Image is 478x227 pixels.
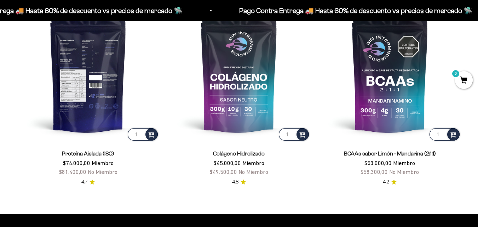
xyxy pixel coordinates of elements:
[344,151,436,157] a: BCAAs sabor Limón - Mandarina (2:1:1)
[59,169,86,175] span: $81.400,00
[62,151,114,157] a: Proteína Aislada (ISO)
[88,169,117,175] span: No Miembro
[210,169,237,175] span: $49.500,00
[383,178,389,186] span: 4.2
[383,178,397,186] a: 4.24.2 de 5.0 estrellas
[213,151,265,157] a: Colágeno Hidrolizado
[81,178,87,186] span: 4.7
[389,169,419,175] span: No Miembro
[364,160,392,166] span: $53.000,00
[81,178,95,186] a: 4.74.7 de 5.0 estrellas
[393,160,415,166] span: Miembro
[214,160,241,166] span: $45.000,00
[238,169,268,175] span: No Miembro
[232,178,238,186] span: 4.8
[361,169,388,175] span: $58.300,00
[451,69,460,78] mark: 0
[63,160,90,166] span: $74.000,00
[455,77,473,85] a: 0
[232,178,246,186] a: 4.84.8 de 5.0 estrellas
[238,5,471,16] p: Pago Contra Entrega 🚚 Hasta 60% de descuento vs precios de mercado 🛸
[92,160,114,166] span: Miembro
[242,160,264,166] span: Miembro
